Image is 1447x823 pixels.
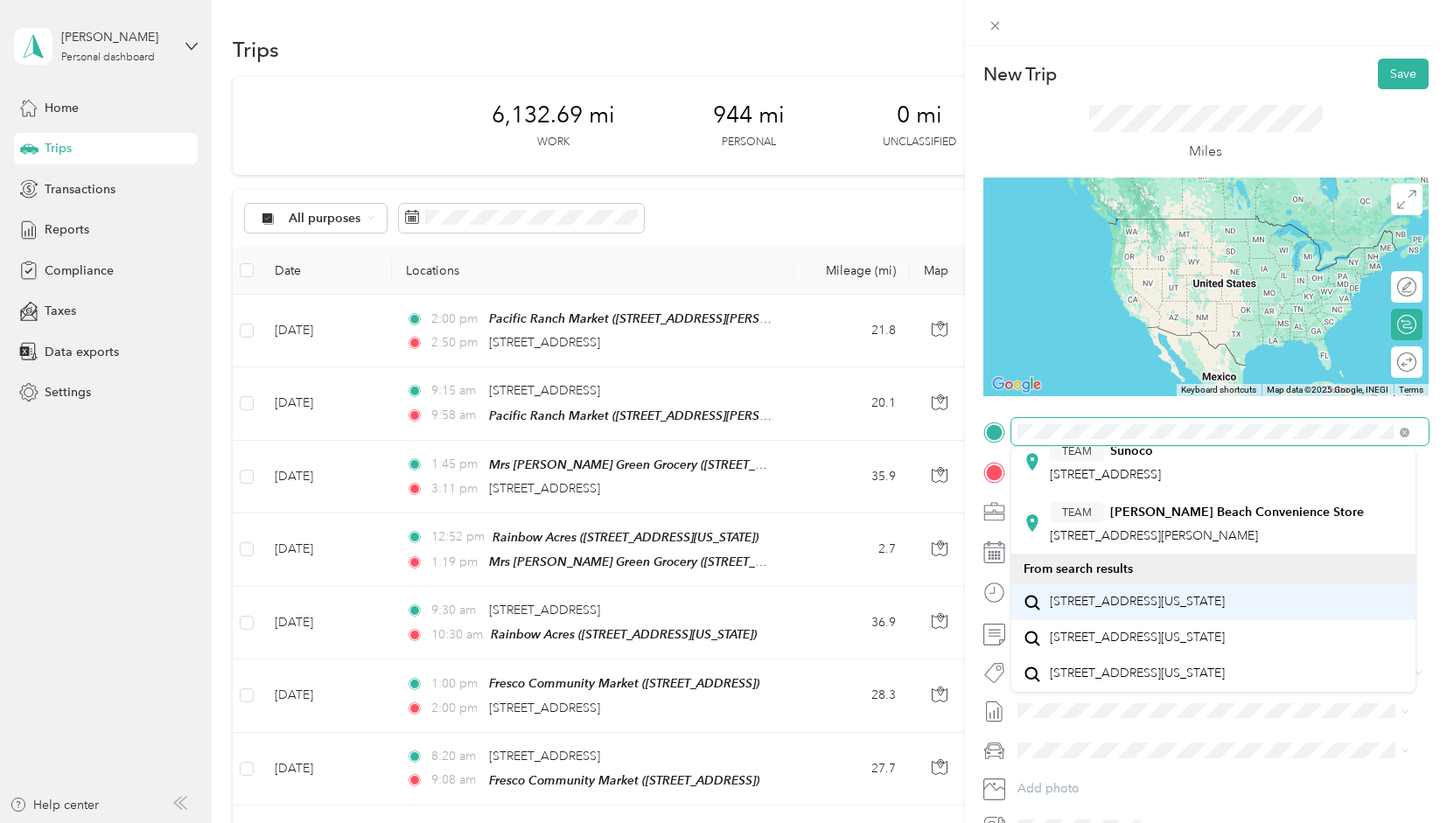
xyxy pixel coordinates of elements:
p: New Trip [983,62,1057,87]
span: TEAM [1062,443,1092,459]
strong: [PERSON_NAME] Beach Convenience Store [1110,505,1364,520]
span: [STREET_ADDRESS] [1050,467,1161,482]
img: Google [988,373,1045,396]
span: [STREET_ADDRESS][US_STATE] [1050,630,1225,645]
span: [STREET_ADDRESS][US_STATE] [1050,594,1225,610]
span: From search results [1024,561,1133,576]
span: [STREET_ADDRESS][PERSON_NAME] [1050,528,1258,543]
button: Add photo [1011,777,1429,801]
span: TEAM [1062,505,1092,520]
span: [STREET_ADDRESS][US_STATE] [1050,666,1225,681]
p: Miles [1189,141,1222,163]
button: TEAM [1050,441,1104,463]
span: Map data ©2025 Google, INEGI [1267,385,1388,394]
strong: Sunoco [1110,443,1153,459]
button: Save [1378,59,1429,89]
button: Keyboard shortcuts [1181,384,1256,396]
iframe: Everlance-gr Chat Button Frame [1349,725,1447,823]
button: TEAM [1050,502,1104,524]
a: Open this area in Google Maps (opens a new window) [988,373,1045,396]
